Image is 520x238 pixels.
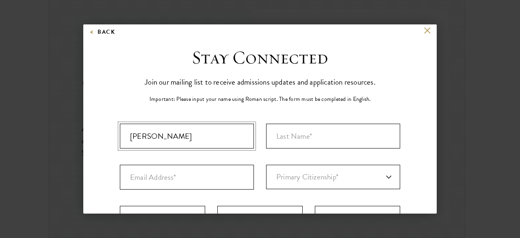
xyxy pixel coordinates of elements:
[266,124,400,148] div: Last Name (Family Name)*
[120,165,254,190] input: Email Address*
[217,206,303,230] select: Day
[266,124,400,148] input: Last Name*
[89,27,115,37] button: Back
[149,95,371,103] p: Important: Please input your name using Roman script. The form must be completed in English.
[315,206,400,230] select: Year
[145,75,375,89] p: Join our mailing list to receive admissions updates and application resources.
[120,124,254,148] input: First Name*
[120,206,205,230] select: Month
[192,46,328,69] h3: Stay Connected
[266,165,400,190] div: Primary Citizenship*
